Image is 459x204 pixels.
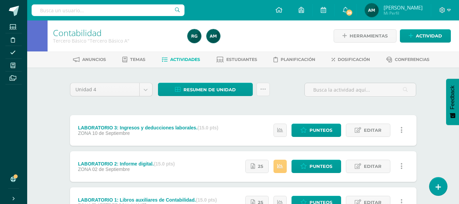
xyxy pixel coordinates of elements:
[346,9,353,16] span: 28
[310,124,332,137] span: Punteos
[400,29,451,43] a: Actividad
[53,28,179,37] h1: Contabilidad
[53,27,102,38] a: Contabilidad
[196,197,217,203] strong: (15.0 pts)
[332,54,370,65] a: Dosificación
[188,29,201,43] img: e044b199acd34bf570a575bac584e1d1.png
[364,160,382,173] span: Editar
[122,54,145,65] a: Temas
[130,57,145,62] span: Temas
[92,167,130,172] span: 02 de Septiembre
[338,57,370,62] span: Dosificación
[386,54,429,65] a: Conferencias
[273,54,315,65] a: Planificación
[226,57,257,62] span: Estudiantes
[449,85,456,109] span: Feedback
[78,197,217,203] div: LABORATORIO 1: Libros auxiliares de Contabilidad.
[78,167,91,172] span: ZONA
[70,83,152,96] a: Unidad 4
[292,124,341,137] a: Punteos
[162,54,200,65] a: Actividades
[350,30,388,42] span: Herramientas
[92,130,130,136] span: 10 de Septiembre
[216,54,257,65] a: Estudiantes
[395,57,429,62] span: Conferencias
[154,161,175,167] strong: (15.0 pts)
[384,4,423,11] span: [PERSON_NAME]
[258,160,263,173] span: 25
[78,130,91,136] span: ZONA
[197,125,218,130] strong: (15.0 pts)
[365,3,378,17] img: 09ff674d68efe52c25f03c97fc906881.png
[446,79,459,125] button: Feedback - Mostrar encuesta
[305,83,416,96] input: Busca la actividad aquí...
[32,4,184,16] input: Busca un usuario...
[310,160,332,173] span: Punteos
[75,83,134,96] span: Unidad 4
[170,57,200,62] span: Actividades
[73,54,106,65] a: Anuncios
[183,83,236,96] span: Resumen de unidad
[78,125,218,130] div: LABORATORIO 3: Ingresos y deducciones laborales.
[281,57,315,62] span: Planificación
[245,160,269,173] a: 25
[334,29,396,43] a: Herramientas
[384,10,423,16] span: Mi Perfil
[78,161,175,167] div: LABORATORIO 2: Informe digital.
[416,30,442,42] span: Actividad
[207,29,220,43] img: 09ff674d68efe52c25f03c97fc906881.png
[364,124,382,137] span: Editar
[292,160,341,173] a: Punteos
[158,83,253,96] a: Resumen de unidad
[82,57,106,62] span: Anuncios
[53,37,179,44] div: Tercero Básico 'Tercero Básico A'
